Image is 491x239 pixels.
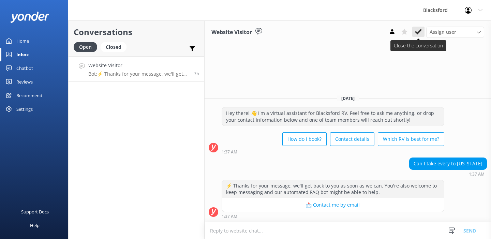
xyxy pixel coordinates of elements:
strong: 1:37 AM [222,214,237,219]
button: 📩 Contact me by email [222,198,444,212]
div: Hey there! 👋 I'm a virtual assistant for Blacksford RV. Feel free to ask me anything, or drop you... [222,107,444,125]
div: Open [74,42,97,52]
button: Contact details [330,132,374,146]
button: Which RV is best for me? [378,132,444,146]
span: [DATE] [337,95,359,101]
div: Reviews [16,75,33,89]
h4: Website Visitor [88,62,189,69]
span: Sep 03 2025 01:37am (UTC -06:00) America/Chihuahua [194,71,199,76]
div: Can I take every to [US_STATE] [410,158,487,169]
a: Open [74,43,101,50]
div: Inbox [16,48,29,61]
div: Recommend [16,89,42,102]
a: Closed [101,43,130,50]
strong: 1:37 AM [469,172,485,176]
div: Sep 03 2025 01:37am (UTC -06:00) America/Chihuahua [222,149,444,154]
img: yonder-white-logo.png [10,12,49,23]
h3: Website Visitor [211,28,252,37]
div: Home [16,34,29,48]
div: Help [30,219,40,232]
button: How do I book? [282,132,327,146]
strong: 1:37 AM [222,150,237,154]
h2: Conversations [74,26,199,39]
div: Closed [101,42,127,52]
div: Chatbot [16,61,33,75]
div: Assign User [426,27,484,38]
div: Settings [16,102,33,116]
p: Bot: ⚡ Thanks for your message, we'll get back to you as soon as we can. You're also welcome to k... [88,71,189,77]
div: Sep 03 2025 01:37am (UTC -06:00) America/Chihuahua [409,171,487,176]
span: Assign user [430,28,456,36]
div: ⚡ Thanks for your message, we'll get back to you as soon as we can. You're also welcome to keep m... [222,180,444,198]
div: Support Docs [21,205,49,219]
a: Website VisitorBot:⚡ Thanks for your message, we'll get back to you as soon as we can. You're als... [69,56,204,82]
div: Sep 03 2025 01:37am (UTC -06:00) America/Chihuahua [222,214,444,219]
